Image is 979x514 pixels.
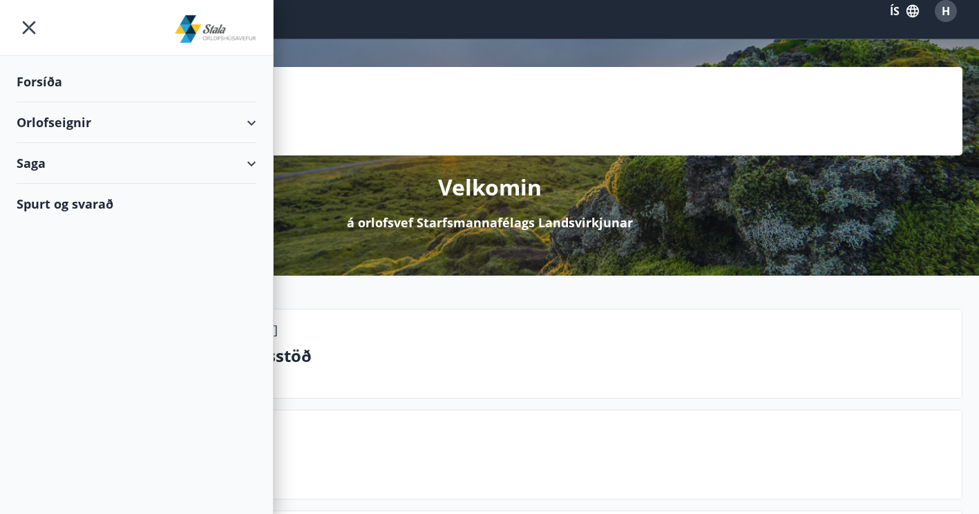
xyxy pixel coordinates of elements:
[118,344,951,368] p: Staður - Steingrímsstöð
[347,213,633,231] p: á orlofsvef Starfsmannafélags Landsvirkjunar
[438,172,542,202] p: Velkomin
[175,15,257,43] img: union_logo
[17,143,256,184] div: Saga
[17,61,256,102] div: Forsíða
[17,15,41,40] button: menu
[118,445,951,468] p: Næstu helgi
[17,184,256,224] div: Spurt og svarað
[942,3,950,19] span: H
[17,102,256,143] div: Orlofseignir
